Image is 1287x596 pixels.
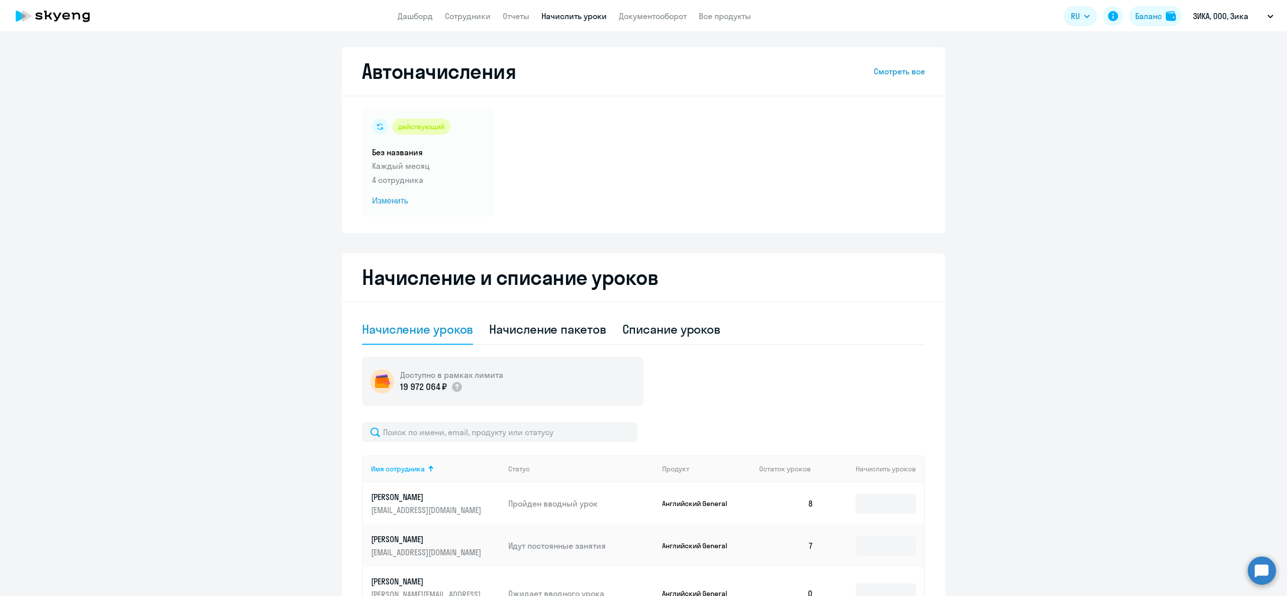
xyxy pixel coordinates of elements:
p: 19 972 064 ₽ [400,380,447,393]
td: 7 [751,525,821,567]
p: 4 сотрудника [372,174,484,186]
p: [EMAIL_ADDRESS][DOMAIN_NAME] [371,505,484,516]
button: ЗИКА, ООО, Зика [1188,4,1278,28]
div: Продукт [662,464,689,473]
p: ЗИКА, ООО, Зика [1193,10,1248,22]
td: 8 [751,482,821,525]
p: [PERSON_NAME] [371,491,484,503]
div: Начисление пакетов [489,321,606,337]
a: Начислить уроки [541,11,607,21]
p: [EMAIL_ADDRESS][DOMAIN_NAME] [371,547,484,558]
span: RU [1071,10,1080,22]
a: Все продукты [699,11,751,21]
p: [PERSON_NAME] [371,576,484,587]
div: Списание уроков [622,321,721,337]
button: Балансbalance [1129,6,1182,26]
div: Продукт [662,464,752,473]
a: Смотреть все [874,65,925,77]
div: Имя сотрудника [371,464,500,473]
th: Начислить уроков [821,455,924,482]
a: [PERSON_NAME][EMAIL_ADDRESS][DOMAIN_NAME] [371,534,500,558]
a: Отчеты [503,11,529,21]
div: Статус [508,464,530,473]
a: [PERSON_NAME][EMAIL_ADDRESS][DOMAIN_NAME] [371,491,500,516]
div: Имя сотрудника [371,464,425,473]
img: wallet-circle.png [370,369,394,393]
h2: Автоначисления [362,59,516,83]
p: Английский General [662,499,738,508]
div: Начисление уроков [362,321,473,337]
a: Сотрудники [445,11,491,21]
p: [PERSON_NAME] [371,534,484,545]
div: Статус [508,464,654,473]
div: Остаток уроков [759,464,821,473]
img: balance [1166,11,1176,21]
input: Поиск по имени, email, продукту или статусу [362,422,637,442]
h5: Без названия [372,147,484,158]
a: Дашборд [398,11,433,21]
span: Остаток уроков [759,464,811,473]
p: Каждый месяц [372,160,484,172]
a: Документооборот [619,11,687,21]
p: Английский General [662,541,738,550]
span: Изменить [372,195,484,207]
h2: Начисление и списание уроков [362,265,925,289]
div: Баланс [1135,10,1162,22]
div: действующий [392,119,450,135]
h5: Доступно в рамках лимита [400,369,503,380]
p: Идут постоянные занятия [508,540,654,551]
button: RU [1064,6,1097,26]
p: Пройден вводный урок [508,498,654,509]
